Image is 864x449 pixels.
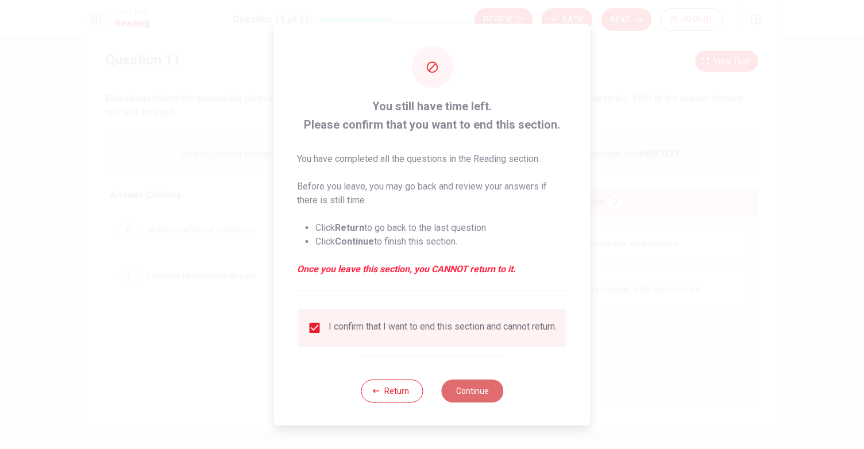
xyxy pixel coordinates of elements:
[297,97,568,134] span: You still have time left. Please confirm that you want to end this section.
[297,262,568,276] em: Once you leave this section, you CANNOT return to it.
[315,235,568,249] li: Click to finish this section.
[361,380,423,402] button: Return
[297,180,568,207] p: Before you leave, you may go back and review your answers if there is still time.
[329,321,557,335] div: I confirm that I want to end this section and cannot return.
[335,236,374,247] strong: Continue
[315,221,568,235] li: Click to go back to the last question
[297,152,568,166] p: You have completed all the questions in the Reading section.
[335,222,364,233] strong: Return
[441,380,503,402] button: Continue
